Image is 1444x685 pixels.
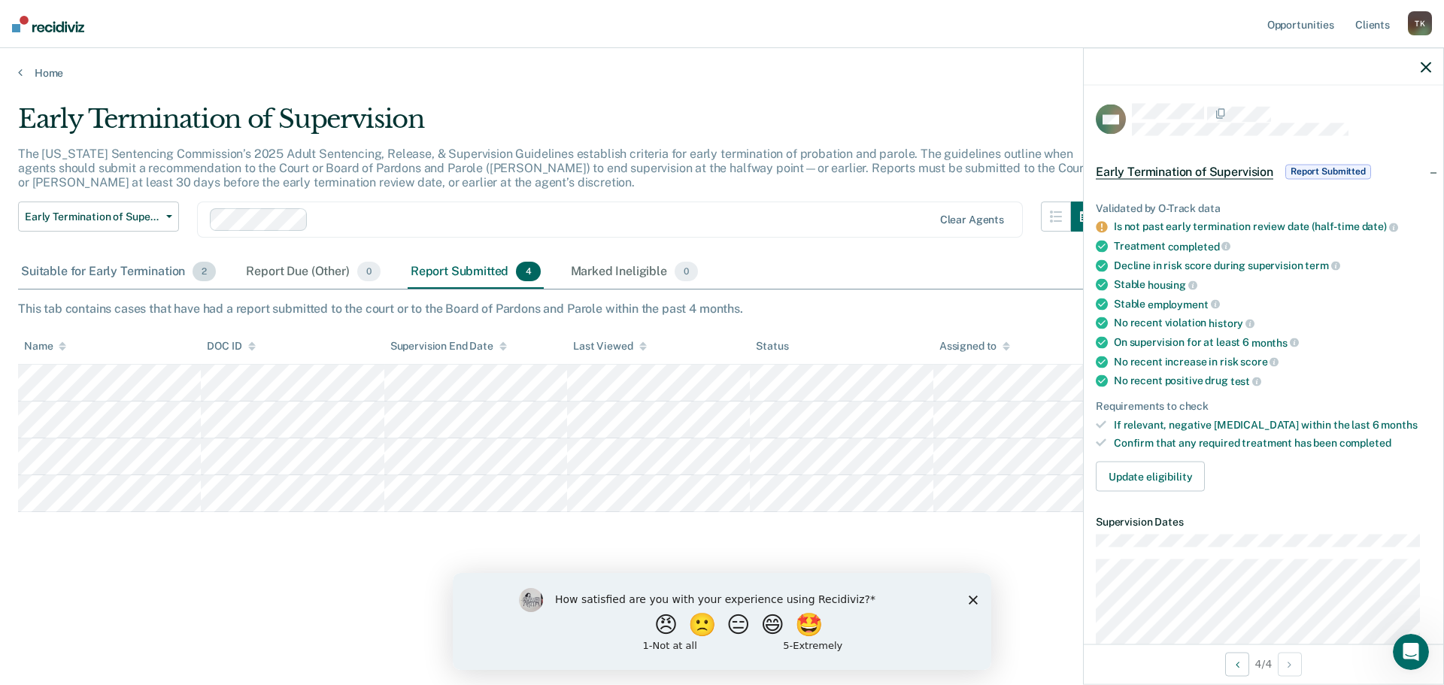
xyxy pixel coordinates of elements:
[1114,220,1431,234] div: Is not past early termination review date (half-time date)
[18,104,1101,147] div: Early Termination of Supervision
[568,256,702,289] div: Marked Ineligible
[18,302,1426,316] div: This tab contains cases that have had a report submitted to the court or to the Board of Pardons ...
[1114,355,1431,368] div: No recent increase in risk
[243,256,383,289] div: Report Due (Other)
[675,262,698,281] span: 0
[1278,652,1302,676] button: Next Opportunity
[1096,516,1431,529] dt: Supervision Dates
[1393,634,1429,670] iframe: Intercom live chat
[193,262,216,281] span: 2
[1096,164,1273,179] span: Early Termination of Supervision
[1084,147,1443,195] div: Early Termination of SupervisionReport Submitted
[18,147,1088,189] p: The [US_STATE] Sentencing Commission’s 2025 Adult Sentencing, Release, & Supervision Guidelines e...
[1114,259,1431,272] div: Decline in risk score during supervision
[1096,399,1431,412] div: Requirements to check
[1114,374,1431,388] div: No recent positive drug
[1114,317,1431,330] div: No recent violation
[1096,462,1205,492] button: Update eligibility
[573,340,646,353] div: Last Viewed
[453,573,991,670] iframe: Survey by Kim from Recidiviz
[1305,259,1339,271] span: term
[408,256,544,289] div: Report Submitted
[24,340,66,353] div: Name
[516,262,540,281] span: 4
[1114,278,1431,292] div: Stable
[1114,239,1431,253] div: Treatment
[207,340,255,353] div: DOC ID
[1285,164,1371,179] span: Report Submitted
[1148,278,1197,290] span: housing
[1251,336,1299,348] span: months
[1225,652,1249,676] button: Previous Opportunity
[1114,418,1431,431] div: If relevant, negative [MEDICAL_DATA] within the last 6
[18,66,1426,80] a: Home
[940,214,1004,226] div: Clear agents
[1209,317,1254,329] span: history
[1084,644,1443,683] div: 4 / 4
[939,340,1010,353] div: Assigned to
[357,262,381,281] span: 0
[1148,298,1219,310] span: employment
[756,340,788,353] div: Status
[1168,240,1231,252] span: completed
[1114,297,1431,311] div: Stable
[1114,335,1431,349] div: On supervision for at least 6
[1240,356,1279,368] span: score
[25,211,160,223] span: Early Termination of Supervision
[1230,374,1261,386] span: test
[1114,437,1431,450] div: Confirm that any required treatment has been
[1339,437,1391,449] span: completed
[1408,11,1432,35] div: T K
[12,16,84,32] img: Recidiviz
[390,340,507,353] div: Supervision End Date
[18,256,219,289] div: Suitable for Early Termination
[1381,418,1417,430] span: months
[1096,202,1431,214] div: Validated by O-Track data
